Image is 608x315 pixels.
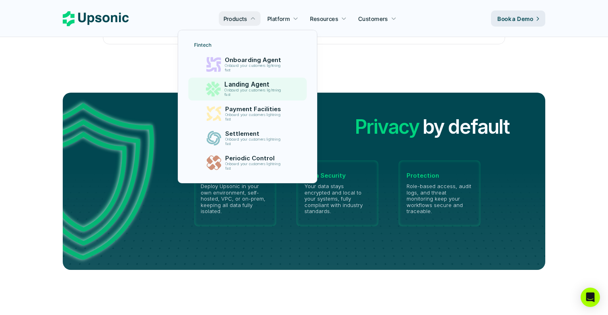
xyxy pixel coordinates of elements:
a: Book a Demo [491,10,545,27]
a: Periodic ControlOnboard your customers lightning fast [189,151,306,174]
p: Products [224,15,247,23]
p: Onboard your customers lightning fast [225,137,283,146]
a: Payment FacilitiesOnboard your customers lightning fast [189,102,306,125]
a: Landing AgentOnboard your customers lightning fast [188,78,307,101]
p: Customers [358,15,388,23]
p: Landing Agent [224,81,285,88]
p: Your data stays encrypted and local to your systems, fully compliant with industry standards. [304,183,370,215]
p: Settlement [225,130,284,137]
a: Products [219,11,261,26]
p: Book a Demo [497,15,533,23]
p: Onboard your customers lightning fast [225,162,283,171]
a: SettlementOnboard your customers lightning fast [189,127,306,149]
p: Onboard your customers lightning fast [225,64,284,73]
p: Resources [310,15,338,23]
a: Onboarding AgentOnboard your customers lightning fast [189,53,306,76]
p: Data Security [304,172,370,179]
p: Onboarding Agent [225,56,285,64]
p: Payment Facilities [225,106,284,113]
p: Periodic Control [225,155,284,162]
p: Deploy Upsonic in your own environment, self-hosted, VPC, or on-prem, keeping all data fully isol... [201,183,270,215]
h2: Privacy [355,114,419,141]
h2: by default [423,114,509,141]
p: Role-based access, audit logs, and threat monitoring keep your workflows secure and traceable. [407,183,472,215]
p: Onboard your customers lightning fast [225,113,283,122]
p: Fintech [194,42,212,48]
p: Onboard your customers lightning fast [224,88,284,97]
p: Protection [407,172,472,179]
div: Open Intercom Messenger [581,288,600,307]
p: Platform [267,15,290,23]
